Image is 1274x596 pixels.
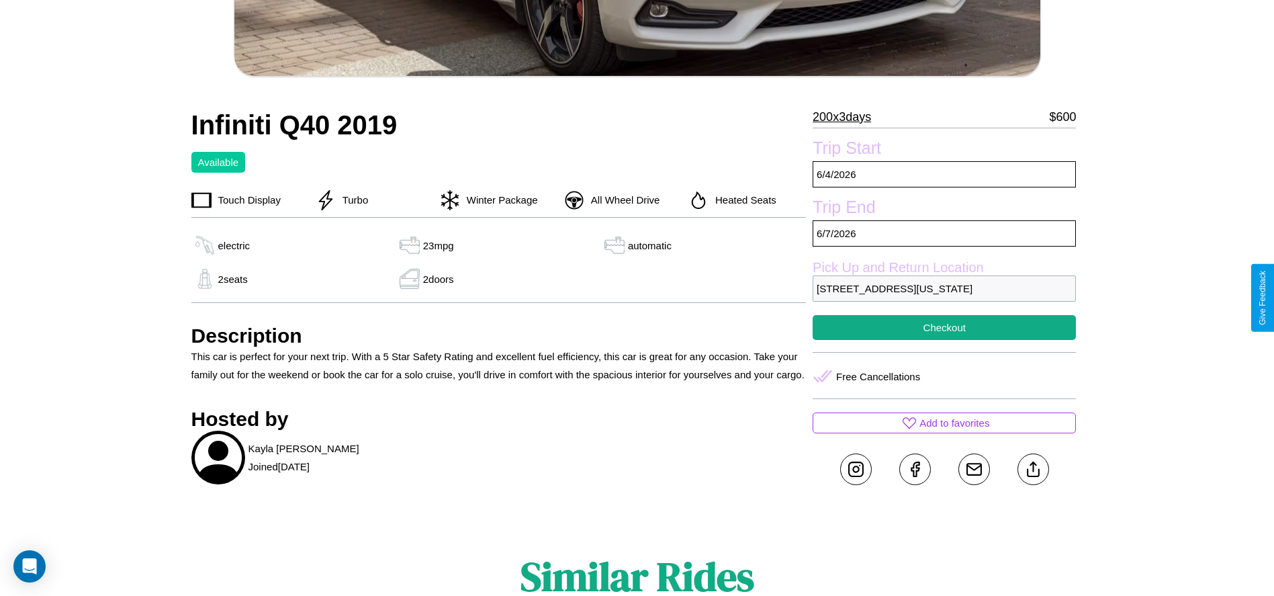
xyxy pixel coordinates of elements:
[191,325,807,347] h3: Description
[813,138,1076,161] label: Trip Start
[423,270,454,288] p: 2 doors
[460,191,538,209] p: Winter Package
[813,260,1076,275] label: Pick Up and Return Location
[1049,106,1076,128] p: $ 600
[212,191,281,209] p: Touch Display
[191,235,218,255] img: gas
[836,368,920,386] p: Free Cancellations
[813,161,1076,187] p: 6 / 4 / 2026
[13,550,46,583] div: Open Intercom Messenger
[1258,271,1267,325] div: Give Feedback
[396,269,423,289] img: gas
[191,408,807,431] h3: Hosted by
[813,106,871,128] p: 200 x 3 days
[396,235,423,255] img: gas
[813,198,1076,220] label: Trip End
[191,110,807,140] h2: Infiniti Q40 2019
[813,275,1076,302] p: [STREET_ADDRESS][US_STATE]
[218,237,251,255] p: electric
[191,347,807,384] p: This car is perfect for your next trip. With a 5 Star Safety Rating and excellent fuel efficiency...
[709,191,776,209] p: Heated Seats
[423,237,454,255] p: 23 mpg
[198,153,239,171] p: Available
[919,414,989,432] p: Add to favorites
[813,413,1076,433] button: Add to favorites
[248,458,310,476] p: Joined [DATE]
[601,235,628,255] img: gas
[248,439,359,458] p: Kayla [PERSON_NAME]
[813,315,1076,340] button: Checkout
[584,191,660,209] p: All Wheel Drive
[218,270,248,288] p: 2 seats
[628,237,672,255] p: automatic
[813,220,1076,247] p: 6 / 7 / 2026
[336,191,369,209] p: Turbo
[191,269,218,289] img: gas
